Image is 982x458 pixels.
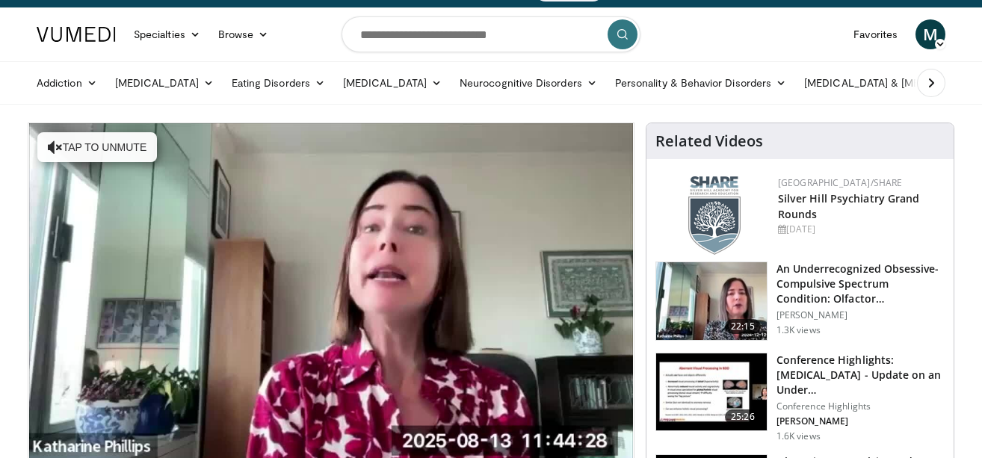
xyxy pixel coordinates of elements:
[778,191,920,221] a: Silver Hill Psychiatry Grand Rounds
[656,262,767,340] img: d46add6d-6fd9-4c62-8e3b-7019dc31b867.150x105_q85_crop-smart_upscale.jpg
[844,19,907,49] a: Favorites
[778,176,903,189] a: [GEOGRAPHIC_DATA]/SHARE
[451,68,606,98] a: Neurocognitive Disorders
[776,430,821,442] p: 1.6K views
[776,324,821,336] p: 1.3K views
[125,19,209,49] a: Specialties
[28,68,106,98] a: Addiction
[209,19,278,49] a: Browse
[655,353,945,442] a: 25:26 Conference Highlights: [MEDICAL_DATA] - Update on an Under… Conference Highlights [PERSON_N...
[776,262,945,306] h3: An Underrecognized Obsessive-Compulsive Spectrum Condition: Olfactor…
[776,309,945,321] p: [PERSON_NAME]
[37,132,157,162] button: Tap to unmute
[655,262,945,341] a: 22:15 An Underrecognized Obsessive-Compulsive Spectrum Condition: Olfactor… [PERSON_NAME] 1.3K views
[725,319,761,334] span: 22:15
[342,16,640,52] input: Search topics, interventions
[776,415,945,427] p: [PERSON_NAME]
[656,353,767,431] img: 9f16e963-74a6-4de5-bbd7-8be3a642d08b.150x105_q85_crop-smart_upscale.jpg
[655,132,763,150] h4: Related Videos
[223,68,334,98] a: Eating Disorders
[778,223,942,236] div: [DATE]
[725,409,761,424] span: 25:26
[334,68,451,98] a: [MEDICAL_DATA]
[776,400,945,412] p: Conference Highlights
[776,353,945,397] h3: Conference Highlights: [MEDICAL_DATA] - Update on an Under…
[688,176,741,255] img: f8aaeb6d-318f-4fcf-bd1d-54ce21f29e87.png.150x105_q85_autocrop_double_scale_upscale_version-0.2.png
[106,68,223,98] a: [MEDICAL_DATA]
[606,68,795,98] a: Personality & Behavior Disorders
[37,27,116,42] img: VuMedi Logo
[915,19,945,49] a: M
